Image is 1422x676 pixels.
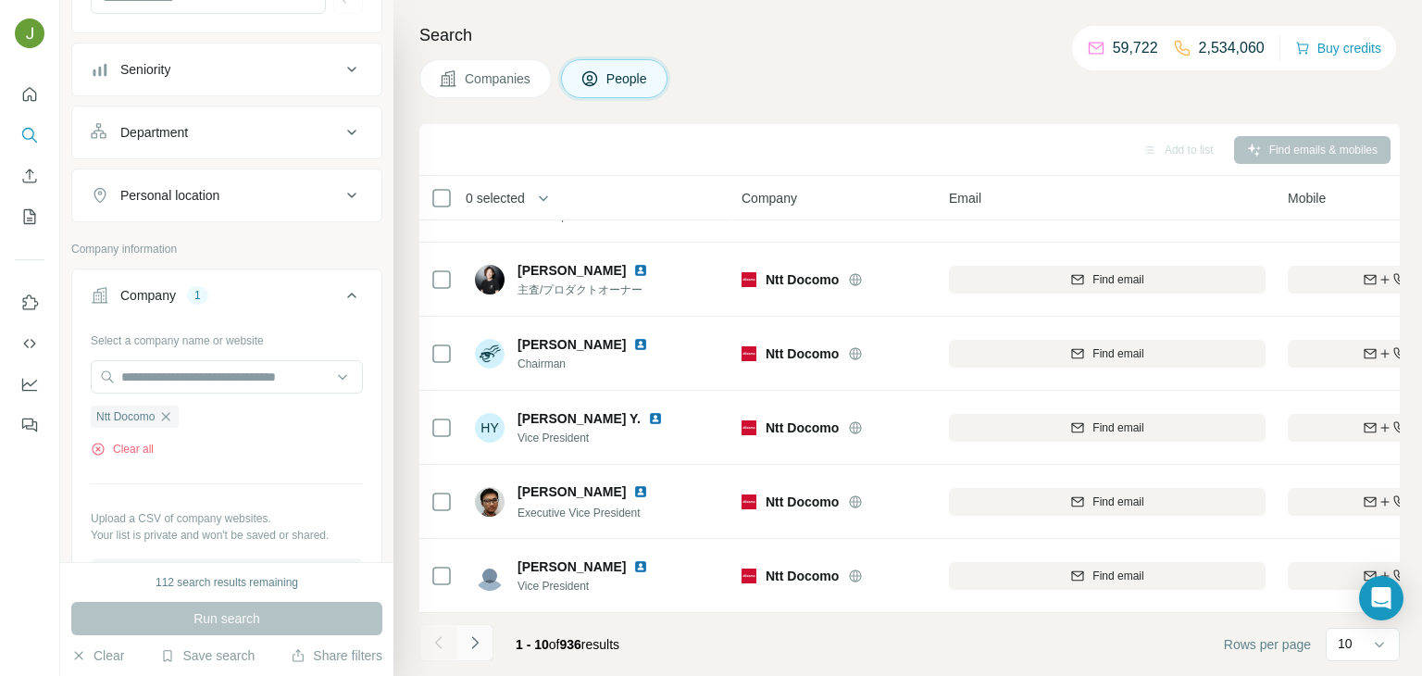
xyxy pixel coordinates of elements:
[633,559,648,574] img: LinkedIn logo
[518,557,626,576] span: [PERSON_NAME]
[633,263,648,278] img: LinkedIn logo
[156,574,298,591] div: 112 search results remaining
[91,325,363,349] div: Select a company name or website
[1092,568,1143,584] span: Find email
[120,286,176,305] div: Company
[633,337,648,352] img: LinkedIn logo
[516,637,619,652] span: results
[465,69,532,88] span: Companies
[518,335,626,354] span: [PERSON_NAME]
[15,327,44,360] button: Use Surfe API
[766,567,839,585] span: Ntt Docomo
[15,200,44,233] button: My lists
[1288,189,1326,207] span: Mobile
[1092,271,1143,288] span: Find email
[1359,576,1403,620] div: Open Intercom Messenger
[766,344,839,363] span: Ntt Docomo
[606,69,649,88] span: People
[71,646,124,665] button: Clear
[1092,494,1143,510] span: Find email
[120,60,170,79] div: Seniority
[549,637,560,652] span: of
[516,637,549,652] span: 1 - 10
[742,569,756,583] img: Logo of Ntt Docomo
[518,430,685,446] span: Vice President
[633,484,648,499] img: LinkedIn logo
[742,272,756,287] img: Logo of Ntt Docomo
[15,286,44,319] button: Use Surfe on LinkedIn
[766,493,839,511] span: Ntt Docomo
[120,123,188,142] div: Department
[1224,635,1311,654] span: Rows per page
[1338,634,1353,653] p: 10
[648,411,663,426] img: LinkedIn logo
[91,527,363,544] p: Your list is private and won't be saved or shared.
[742,494,756,509] img: Logo of Ntt Docomo
[766,270,839,289] span: Ntt Docomo
[475,339,505,369] img: Avatar
[160,646,255,665] button: Save search
[419,22,1400,48] h4: Search
[518,261,626,280] span: [PERSON_NAME]
[518,409,641,428] span: [PERSON_NAME] Y.
[120,186,219,205] div: Personal location
[560,637,581,652] span: 936
[72,47,381,92] button: Seniority
[1092,345,1143,362] span: Find email
[1199,37,1265,59] p: 2,534,060
[475,561,505,591] img: Avatar
[475,265,505,294] img: Avatar
[15,78,44,111] button: Quick start
[1295,35,1381,61] button: Buy credits
[742,420,756,435] img: Logo of Ntt Docomo
[742,346,756,361] img: Logo of Ntt Docomo
[15,19,44,48] img: Avatar
[949,189,981,207] span: Email
[518,356,670,372] span: Chairman
[15,368,44,401] button: Dashboard
[71,241,382,257] p: Company information
[1092,419,1143,436] span: Find email
[72,110,381,155] button: Department
[1113,37,1158,59] p: 59,722
[949,414,1266,442] button: Find email
[475,487,505,517] img: Avatar
[518,482,626,501] span: [PERSON_NAME]
[475,413,505,443] div: HY
[456,624,493,661] button: Navigate to next page
[72,173,381,218] button: Personal location
[466,189,525,207] span: 0 selected
[187,287,208,304] div: 1
[518,578,670,595] span: Vice President
[949,562,1266,590] button: Find email
[291,646,382,665] button: Share filters
[766,419,839,437] span: Ntt Docomo
[742,189,797,207] span: Company
[949,488,1266,516] button: Find email
[15,159,44,193] button: Enrich CSV
[518,507,641,520] span: Executive Vice President
[91,510,363,527] p: Upload a CSV of company websites.
[91,441,154,457] button: Clear all
[72,273,381,325] button: Company1
[15,408,44,442] button: Feedback
[91,558,363,592] button: Upload a list of companies
[15,119,44,152] button: Search
[949,266,1266,294] button: Find email
[518,282,670,298] span: 主査/プロダクトオーナー
[96,408,155,425] span: Ntt Docomo
[949,340,1266,368] button: Find email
